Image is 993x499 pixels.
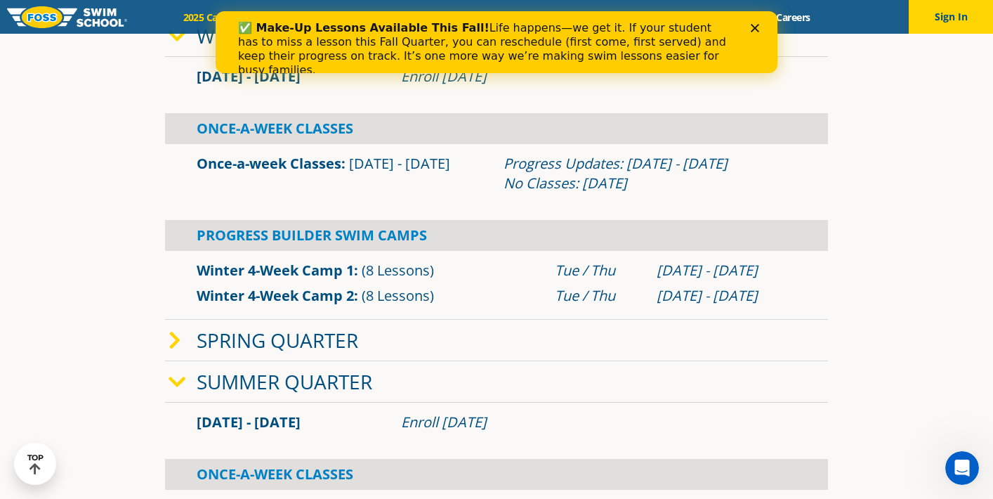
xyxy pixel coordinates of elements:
[401,413,796,432] div: Enroll [DATE]
[349,154,450,173] span: [DATE] - [DATE]
[945,451,979,485] iframe: Intercom live chat
[362,286,434,305] span: (8 Lessons)
[317,11,440,24] a: Swim Path® Program
[764,11,822,24] a: Careers
[165,220,828,251] div: Progress Builder Swim Camps
[657,286,796,306] div: [DATE] - [DATE]
[7,6,127,28] img: FOSS Swim School Logo
[22,10,517,66] div: Life happens—we get it. If your student has to miss a lesson this Fall Quarter, you can reschedul...
[555,261,643,280] div: Tue / Thu
[197,327,358,354] a: Spring Quarter
[165,113,828,144] div: Once-A-Week Classes
[441,11,572,24] a: About [PERSON_NAME]
[216,11,777,73] iframe: Intercom live chat banner
[165,459,828,490] div: Once-A-Week Classes
[504,154,796,193] div: Progress Updates: [DATE] - [DATE] No Classes: [DATE]
[197,22,362,49] a: Winter Quarter
[197,154,341,173] a: Once-a-week Classes
[22,10,274,23] b: ✅ Make-Up Lessons Available This Fall!
[535,13,549,21] div: Close
[197,261,354,280] a: Winter 4-Week Camp 1
[197,413,301,432] span: [DATE] - [DATE]
[362,261,434,280] span: (8 Lessons)
[571,11,720,24] a: Swim Like [PERSON_NAME]
[27,453,44,475] div: TOP
[171,11,258,24] a: 2025 Calendar
[258,11,317,24] a: Schools
[197,286,354,305] a: Winter 4-Week Camp 2
[197,67,301,86] span: [DATE] - [DATE]
[197,368,372,395] a: Summer Quarter
[720,11,764,24] a: Blog
[555,286,643,306] div: Tue / Thu
[401,67,796,86] div: Enroll [DATE]
[657,261,796,280] div: [DATE] - [DATE]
